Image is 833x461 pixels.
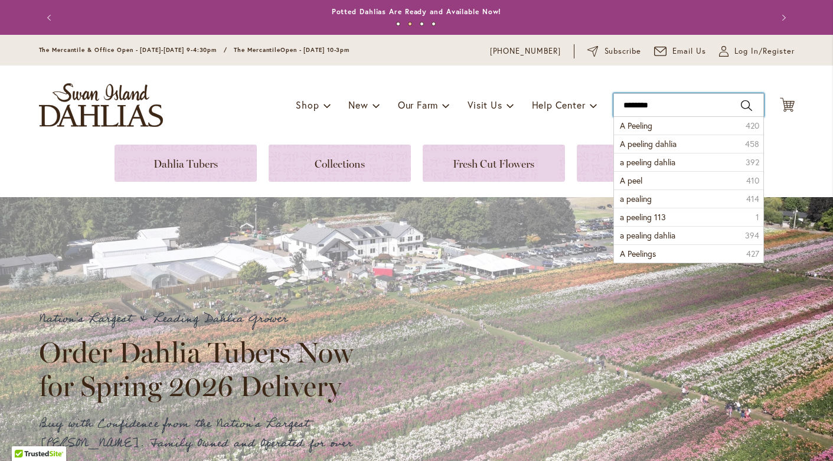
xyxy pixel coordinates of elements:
span: 410 [746,175,759,187]
button: 2 of 4 [408,22,412,26]
span: The Mercantile & Office Open - [DATE]-[DATE] 9-4:30pm / The Mercantile [39,46,281,54]
p: Nation's Largest & Leading Dahlia Grower [39,309,364,329]
span: a pealing [620,193,652,204]
span: Open - [DATE] 10-3pm [280,46,349,54]
span: 420 [746,120,759,132]
span: 458 [745,138,759,150]
a: Subscribe [587,45,641,57]
a: Potted Dahlias Are Ready and Available Now! [332,7,502,16]
span: 414 [746,193,759,205]
span: Help Center [532,99,586,111]
span: 1 [756,211,759,223]
span: a pealing dahlia [620,230,675,241]
span: A peel [620,175,642,186]
span: Shop [296,99,319,111]
span: a peeling 113 [620,211,666,223]
span: Our Farm [398,99,438,111]
span: New [348,99,368,111]
a: store logo [39,83,163,127]
span: 392 [746,156,759,168]
span: A Peeling [620,120,652,131]
button: Next [771,6,795,30]
button: Previous [39,6,63,30]
button: 3 of 4 [420,22,424,26]
span: 394 [745,230,759,241]
button: 1 of 4 [396,22,400,26]
span: Visit Us [468,99,502,111]
span: Subscribe [605,45,642,57]
a: Log In/Register [719,45,795,57]
a: Email Us [654,45,706,57]
span: A Peelings [620,248,656,259]
button: Search [741,96,752,115]
span: Email Us [672,45,706,57]
span: Log In/Register [734,45,795,57]
span: 427 [746,248,759,260]
a: [PHONE_NUMBER] [490,45,561,57]
span: A peeling dahlia [620,138,677,149]
h2: Order Dahlia Tubers Now for Spring 2026 Delivery [39,336,364,402]
button: 4 of 4 [432,22,436,26]
span: a peeling dahlia [620,156,675,168]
